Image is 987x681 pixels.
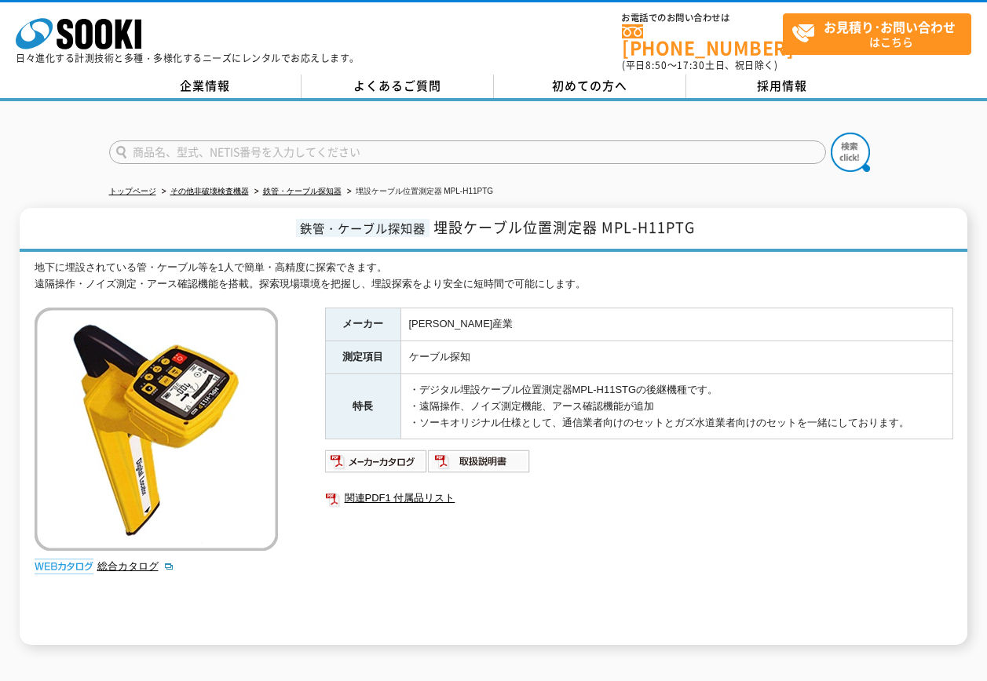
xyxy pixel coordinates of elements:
[263,187,342,195] a: 鉄管・ケーブル探知器
[686,75,879,98] a: 採用情報
[645,58,667,72] span: 8:50
[109,187,156,195] a: トップページ
[325,308,400,341] th: メーカー
[170,187,249,195] a: その他非破壊検査機器
[109,140,826,164] input: 商品名、型式、NETIS番号を入力してください
[552,77,627,94] span: 初めての方へ
[622,24,783,56] a: [PHONE_NUMBER]
[344,184,494,200] li: 埋設ケーブル位置測定器 MPL-H11PTG
[677,58,705,72] span: 17:30
[325,341,400,374] th: 測定項目
[494,75,686,98] a: 初めての方へ
[302,75,494,98] a: よくあるご質問
[622,58,777,72] span: (平日 ～ 土日、祝日除く)
[35,260,953,293] div: 地下に埋設されている管・ケーブル等を1人で簡単・高精度に探索できます。 遠隔操作・ノイズ測定・アース確認機能を搭載。探索現場環境を把握し、埋設探索をより安全に短時間で可能にします。
[831,133,870,172] img: btn_search.png
[400,308,952,341] td: [PERSON_NAME]産業
[325,460,428,472] a: メーカーカタログ
[109,75,302,98] a: 企業情報
[824,17,956,36] strong: お見積り･お問い合わせ
[325,374,400,439] th: 特長
[296,219,430,237] span: 鉄管・ケーブル探知器
[16,53,360,63] p: 日々進化する計測技術と多種・多様化するニーズにレンタルでお応えします。
[400,374,952,439] td: ・デジタル埋設ケーブル位置測定器MPL-H11STGの後継機種です。 ・遠隔操作、ノイズ測定機能、アース確認機能が追加 ・ソーキオリジナル仕様として、通信業者向けのセットとガズ水道業者向けのセッ...
[325,488,953,508] a: 関連PDF1 付属品リスト
[325,449,428,474] img: メーカーカタログ
[400,341,952,374] td: ケーブル探知
[783,13,971,55] a: お見積り･お問い合わせはこちら
[622,13,783,23] span: お電話でのお問い合わせは
[35,308,278,551] img: 埋設ケーブル位置測定器 MPL-H11PTG
[791,14,971,53] span: はこちら
[428,449,531,474] img: 取扱説明書
[433,217,695,238] span: 埋設ケーブル位置測定器 MPL-H11PTG
[428,460,531,472] a: 取扱説明書
[97,560,174,572] a: 総合カタログ
[35,559,93,574] img: webカタログ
